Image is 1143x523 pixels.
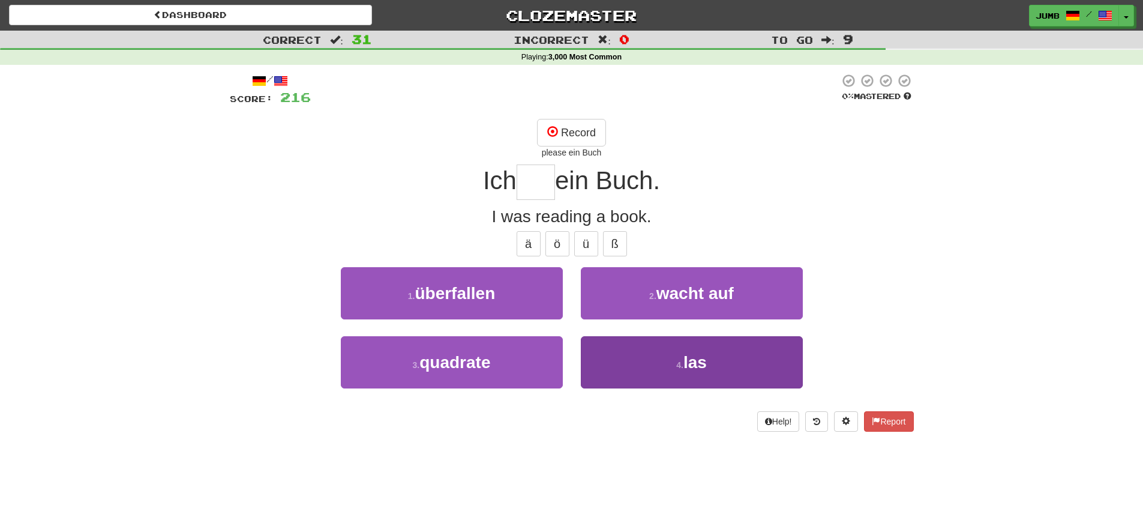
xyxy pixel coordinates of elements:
button: ö [545,231,569,256]
button: ü [574,231,598,256]
button: 4.las [581,336,803,388]
div: please ein Buch [230,147,914,159]
div: I was reading a book. [230,205,914,229]
button: Report [864,411,913,432]
strong: 3,000 Most Common [548,53,622,61]
span: : [598,35,611,45]
button: Round history (alt+y) [805,411,828,432]
span: überfallen [415,284,495,303]
span: Jumb [1036,10,1060,21]
span: quadrate [419,353,490,372]
small: 2 . [649,291,656,301]
small: 4 . [676,360,683,370]
button: 3.quadrate [341,336,563,388]
small: 1 . [408,291,415,301]
button: Record [537,119,606,147]
div: Mastered [839,91,914,102]
small: 3 . [413,360,420,370]
span: wacht auf [656,284,734,303]
button: 2.wacht auf [581,267,803,319]
span: 31 [352,32,372,46]
span: 9 [843,32,853,46]
span: 216 [280,89,311,104]
span: : [330,35,343,45]
a: Jumb / [1029,5,1119,26]
a: Clozemaster [390,5,753,26]
a: Dashboard [9,5,372,25]
span: las [683,353,707,372]
span: ein Buch. [555,166,660,195]
button: Help! [757,411,800,432]
button: ä [517,231,541,256]
span: To go [771,34,813,46]
button: 1.überfallen [341,267,563,319]
span: : [821,35,835,45]
span: Score: [230,94,273,104]
div: / [230,73,311,88]
span: / [1086,10,1092,18]
span: 0 [619,32,629,46]
button: ß [603,231,627,256]
span: Incorrect [514,34,589,46]
span: 0 % [842,91,854,101]
span: Ich [483,166,517,195]
span: Correct [263,34,322,46]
